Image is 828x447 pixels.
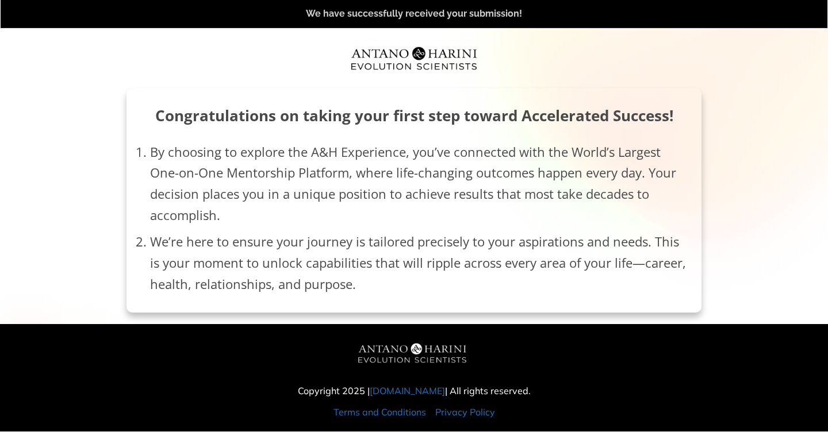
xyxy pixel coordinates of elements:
[285,383,543,399] p: Copyright 2025 | | All rights reserved.
[342,336,486,372] img: A&H_Ev png
[150,231,689,294] li: We’re here to ensure your journey is tailored precisely to your aspirations and needs. This is yo...
[435,406,495,418] a: Privacy Policy
[13,6,815,22] p: We have successfully received your submission!
[150,141,689,232] li: By choosing to explore the A&H Experience, you’ve connected with the World’s Largest One-on-One M...
[155,105,673,126] strong: Congratulations on taking your first step toward Accelerated Success!
[370,385,445,396] a: [DOMAIN_NAME]
[345,40,483,78] img: Evolution-Scientist (2)
[333,406,426,418] a: Terms and Conditions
